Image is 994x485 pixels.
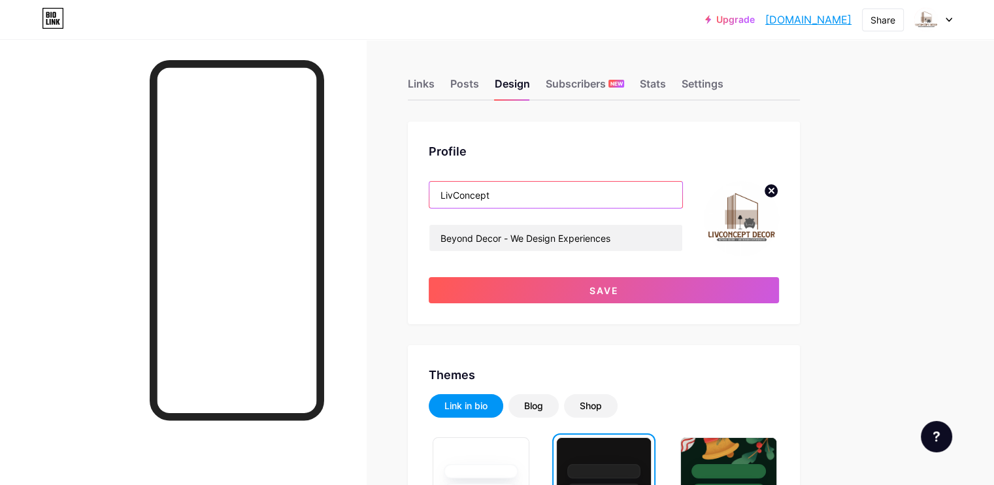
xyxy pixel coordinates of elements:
[495,76,530,99] div: Design
[765,12,852,27] a: [DOMAIN_NAME]
[444,399,488,412] div: Link in bio
[429,277,779,303] button: Save
[429,182,682,208] input: Name
[450,76,479,99] div: Posts
[589,285,619,296] span: Save
[429,142,779,160] div: Profile
[524,399,543,412] div: Blog
[705,14,755,25] a: Upgrade
[704,181,779,256] img: livconceptdecor
[682,76,723,99] div: Settings
[870,13,895,27] div: Share
[580,399,602,412] div: Shop
[429,366,779,384] div: Themes
[546,76,624,99] div: Subscribers
[610,80,623,88] span: NEW
[408,76,435,99] div: Links
[914,7,938,32] img: livconceptdecor
[429,225,682,251] input: Bio
[640,76,666,99] div: Stats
